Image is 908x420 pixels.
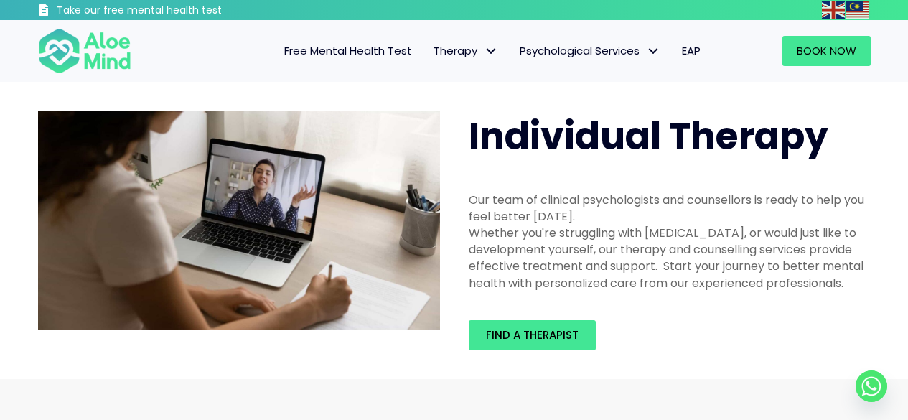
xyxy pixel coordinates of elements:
[423,36,509,66] a: TherapyTherapy: submenu
[469,110,828,162] span: Individual Therapy
[846,1,869,19] img: ms
[671,36,711,66] a: EAP
[434,43,498,58] span: Therapy
[856,370,887,402] a: Whatsapp
[682,43,701,58] span: EAP
[822,1,846,18] a: English
[481,41,502,62] span: Therapy: submenu
[486,327,579,342] span: Find a therapist
[469,225,871,291] div: Whether you're struggling with [MEDICAL_DATA], or would just like to development yourself, our th...
[150,36,711,66] nav: Menu
[469,320,596,350] a: Find a therapist
[38,4,299,20] a: Take our free mental health test
[782,36,871,66] a: Book Now
[38,111,440,330] img: Therapy online individual
[509,36,671,66] a: Psychological ServicesPsychological Services: submenu
[273,36,423,66] a: Free Mental Health Test
[57,4,299,18] h3: Take our free mental health test
[846,1,871,18] a: Malay
[822,1,845,19] img: en
[469,192,871,225] div: Our team of clinical psychologists and counsellors is ready to help you feel better [DATE].
[284,43,412,58] span: Free Mental Health Test
[797,43,856,58] span: Book Now
[643,41,664,62] span: Psychological Services: submenu
[38,27,131,75] img: Aloe mind Logo
[520,43,660,58] span: Psychological Services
